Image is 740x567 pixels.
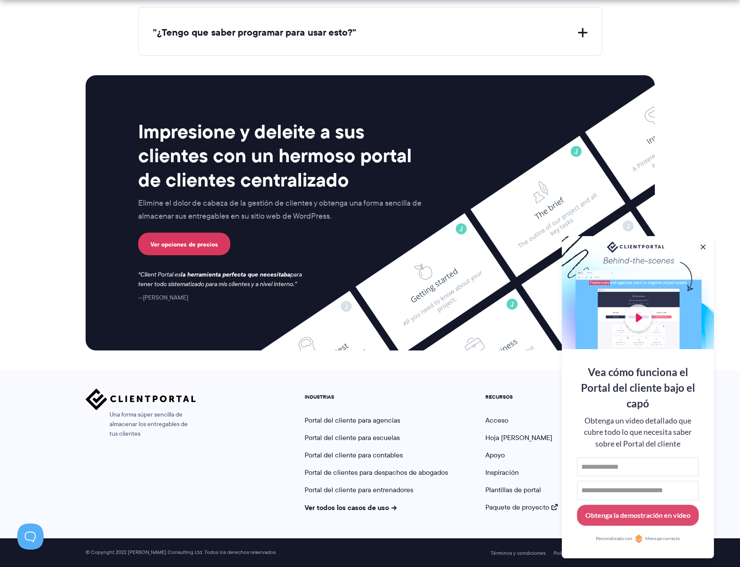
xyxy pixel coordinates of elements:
a: Acceso [485,415,508,425]
a: Portal del cliente para entrenadores [305,485,413,495]
a: Portal del cliente para escuelas [305,433,400,443]
font: Obtenga un video detallado que cubre todo lo que necesita saber sobre el Portal del cliente [584,416,692,448]
font: Client Portal es [140,270,181,279]
a: Plantillas de portal [485,485,541,495]
a: Portal de clientes para despachos de abogados [305,467,448,477]
font: Vea cómo funciona el Portal del cliente bajo el capó [581,366,695,410]
font: Ver todos los casos de uso [305,502,389,513]
a: Términos y condiciones [491,550,545,557]
a: Personalizado conMensaje correcto [577,534,699,543]
font: [PERSON_NAME] [143,293,188,302]
iframe: Activar/desactivar soporte al cliente [17,524,43,550]
a: Portal del cliente para contables [305,450,403,460]
a: Hoja [PERSON_NAME] [485,433,552,443]
font: Paquete de proyecto [485,502,549,512]
a: Paquete de proyecto [485,502,558,512]
font: Impresione y deleite a sus clientes con un hermoso portal de clientes centralizado [138,117,412,194]
font: © Copyright 2022 [PERSON_NAME] Consulting Ltd. Todos los derechos reservados. [86,548,276,556]
a: Portal del cliente para agencias [305,415,400,425]
font: Una forma súper sencilla de almacenar los entregables de tus clientes [110,410,188,438]
a: Inspiración [485,467,519,477]
font: Ver opciones de precios [150,240,218,249]
button: "¿Tengo que saber programar para usar esto?" [153,26,587,40]
a: Apoyo [485,450,505,460]
a: Ver todos los casos de uso [305,502,397,513]
font: para tener todo sistematizado para mis clientes y a nivel interno. [138,270,302,288]
font: Mensaje correcto [645,536,680,541]
font: Obtenga la demostración en video [585,511,690,519]
a: Ver opciones de precios [138,233,230,255]
font: INDUSTRIAS [305,393,334,401]
font: RECURSOS [485,393,513,401]
font: la herramienta perfecta que necesitaba [181,270,290,279]
a: Política de privacidad [554,550,603,557]
font: "¿Tengo que saber programar para usar esto?" [153,25,356,40]
img: Personalizado con RightMessage [634,534,643,543]
font: Personalizado con [596,536,632,541]
font: Elimine el dolor de cabeza de la gestión de clientes y obtenga una forma sencilla de almacenar su... [138,197,421,222]
button: Obtenga la demostración en video [577,505,699,526]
